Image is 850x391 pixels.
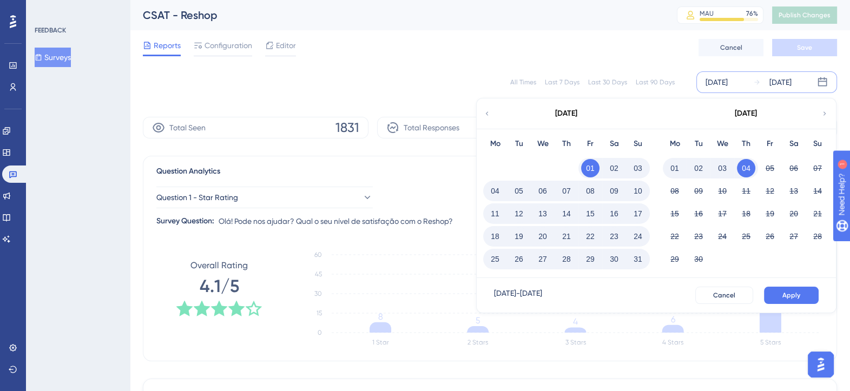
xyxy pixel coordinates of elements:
[507,137,531,150] div: Tu
[372,339,389,346] text: 1 Star
[761,227,779,246] button: 26
[205,39,252,52] span: Configuration
[378,312,383,322] tspan: 8
[769,76,792,89] div: [DATE]
[557,250,576,268] button: 28
[665,250,684,268] button: 29
[671,314,675,324] tspan: 6
[276,39,296,52] span: Editor
[605,159,623,177] button: 02
[35,48,71,67] button: Surveys
[486,204,504,223] button: 11
[581,250,599,268] button: 29
[629,159,647,177] button: 03
[734,137,758,150] div: Th
[785,204,803,223] button: 20
[545,78,579,87] div: Last 7 Days
[713,182,732,200] button: 10
[689,159,708,177] button: 02
[808,204,827,223] button: 21
[533,204,552,223] button: 13
[665,204,684,223] button: 15
[700,9,714,18] div: MAU
[737,204,755,223] button: 18
[156,187,373,208] button: Question 1 - Star Rating
[695,287,753,304] button: Cancel
[629,227,647,246] button: 24
[557,227,576,246] button: 21
[581,204,599,223] button: 15
[533,182,552,200] button: 06
[808,159,827,177] button: 07
[483,137,507,150] div: Mo
[510,182,528,200] button: 05
[687,137,710,150] div: Tu
[154,39,181,52] span: Reports
[314,251,322,259] tspan: 60
[699,39,763,56] button: Cancel
[588,78,627,87] div: Last 30 Days
[486,250,504,268] button: 25
[785,182,803,200] button: 13
[764,287,819,304] button: Apply
[713,204,732,223] button: 17
[629,182,647,200] button: 10
[510,227,528,246] button: 19
[797,43,812,52] span: Save
[156,215,214,228] div: Survey Question:
[581,227,599,246] button: 22
[190,259,248,272] span: Overall Rating
[720,43,742,52] span: Cancel
[565,339,586,346] text: 3 Stars
[510,250,528,268] button: 26
[404,121,459,134] span: Total Responses
[629,204,647,223] button: 17
[779,11,831,19] span: Publish Changes
[156,191,238,204] span: Question 1 - Star Rating
[662,339,683,346] text: 4 Stars
[782,137,806,150] div: Sa
[737,182,755,200] button: 11
[35,26,66,35] div: FEEDBACK
[782,291,800,300] span: Apply
[605,204,623,223] button: 16
[605,250,623,268] button: 30
[737,227,755,246] button: 25
[713,291,735,300] span: Cancel
[169,121,206,134] span: Total Seen
[578,137,602,150] div: Fr
[143,8,650,23] div: CSAT - Reshop
[689,250,708,268] button: 30
[772,6,837,24] button: Publish Changes
[314,290,322,297] tspan: 30
[746,9,758,18] div: 76 %
[626,137,650,150] div: Su
[761,204,779,223] button: 19
[315,270,322,278] tspan: 45
[758,137,782,150] div: Fr
[663,137,687,150] div: Mo
[706,76,728,89] div: [DATE]
[25,3,68,16] span: Need Help?
[805,348,837,381] iframe: UserGuiding AI Assistant Launcher
[665,182,684,200] button: 08
[467,339,488,346] text: 2 Stars
[629,250,647,268] button: 31
[636,78,675,87] div: Last 90 Days
[317,309,322,317] tspan: 15
[156,165,220,178] span: Question Analytics
[557,182,576,200] button: 07
[486,182,504,200] button: 04
[806,137,829,150] div: Su
[581,182,599,200] button: 08
[494,287,542,304] div: [DATE] - [DATE]
[510,78,536,87] div: All Times
[808,227,827,246] button: 28
[318,329,322,336] tspan: 0
[531,137,555,150] div: We
[602,137,626,150] div: Sa
[605,182,623,200] button: 09
[760,339,781,346] text: 5 Stars
[510,204,528,223] button: 12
